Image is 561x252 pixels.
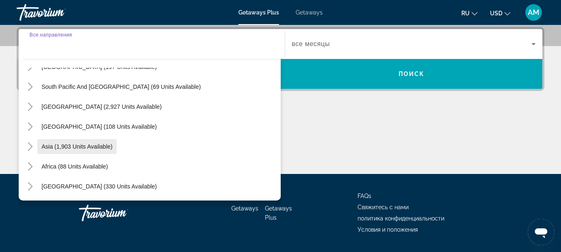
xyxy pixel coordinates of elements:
button: Toggle Central America (108 units available) [23,120,37,134]
div: Search widget [19,29,542,89]
a: Travorium [79,201,162,225]
span: [GEOGRAPHIC_DATA] (330 units available) [42,183,157,190]
span: South Pacific and [GEOGRAPHIC_DATA] (69 units available) [42,83,201,90]
a: Getaways [231,205,258,212]
button: Поиск [281,59,543,89]
span: Поиск [399,71,425,77]
button: Africa (88 units available) [37,159,112,174]
a: политика конфиденциальности [358,215,444,222]
span: все месяцы [292,40,330,47]
button: Toggle Africa (88 units available) [23,159,37,174]
button: [GEOGRAPHIC_DATA] (2,927 units available) [37,99,166,114]
button: Asia (1,903 units available) [37,139,117,154]
button: [GEOGRAPHIC_DATA] (197 units available) [37,59,161,74]
button: South Pacific and [GEOGRAPHIC_DATA] (69 units available) [37,79,205,94]
span: ru [461,10,470,17]
button: Toggle South America (2,927 units available) [23,100,37,114]
button: Toggle Asia (1,903 units available) [23,139,37,154]
button: Toggle Australia (197 units available) [23,60,37,74]
span: [GEOGRAPHIC_DATA] (2,927 units available) [42,103,162,110]
a: Условия и положения [358,226,418,233]
button: Toggle South Pacific and Oceania (69 units available) [23,80,37,94]
button: [GEOGRAPHIC_DATA] (330 units available) [37,179,161,194]
a: Getaways [296,9,323,16]
span: Africa (88 units available) [42,163,108,170]
span: Asia (1,903 units available) [42,143,113,150]
a: FAQs [358,193,371,199]
button: Toggle Middle East (330 units available) [23,179,37,194]
a: Travorium [17,2,100,23]
button: Change currency [490,7,510,19]
button: User Menu [523,4,544,21]
span: USD [490,10,502,17]
span: [GEOGRAPHIC_DATA] (108 units available) [42,123,157,130]
iframe: Кнопка запуска окна обмена сообщениями [528,219,554,245]
a: Getaways Plus [265,205,292,221]
button: Change language [461,7,478,19]
a: Getaways Plus [238,9,279,16]
span: AM [528,8,539,17]
a: Свяжитесь с нами [358,204,409,210]
span: Все направления [29,32,72,37]
button: [GEOGRAPHIC_DATA] (108 units available) [37,119,161,134]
